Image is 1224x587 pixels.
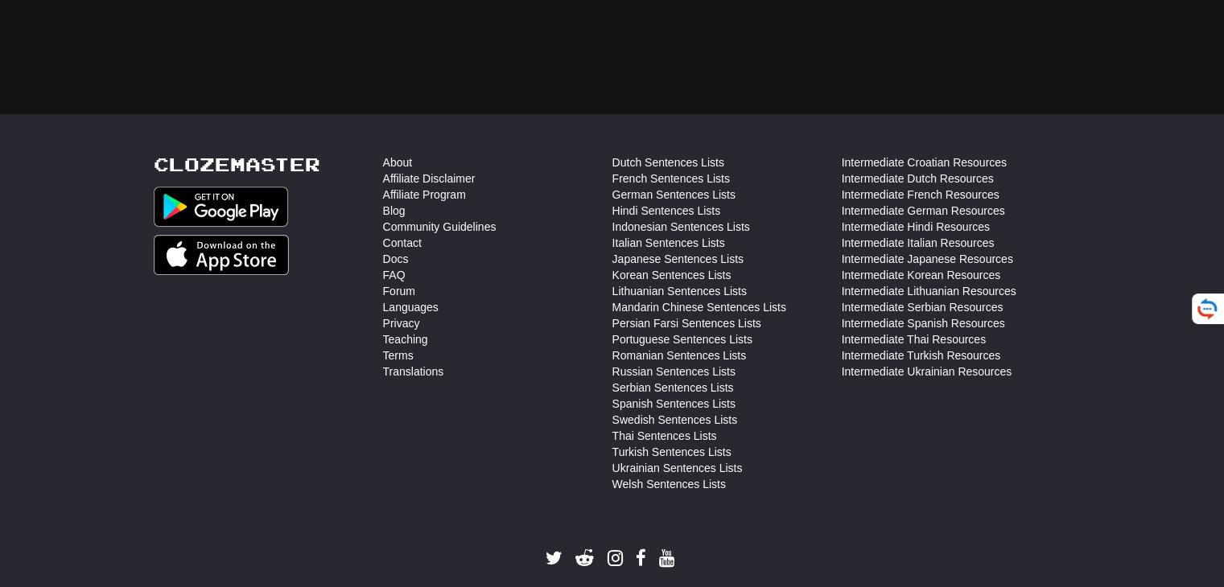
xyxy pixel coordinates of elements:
a: Korean Sentences Lists [612,267,732,283]
a: Intermediate German Resources [842,203,1005,219]
a: Community Guidelines [383,219,497,235]
a: Forum [383,283,415,299]
a: Privacy [383,315,420,331]
a: French Sentences Lists [612,170,730,187]
a: Lithuanian Sentences Lists [612,283,747,299]
a: Portuguese Sentences Lists [612,331,752,347]
a: Intermediate Ukrainian Resources [842,363,1012,380]
a: Intermediate Serbian Resources [842,299,1004,315]
a: Intermediate French Resources [842,187,999,203]
a: Russian Sentences Lists [612,363,736,380]
a: Teaching [383,331,428,347]
img: Get it on App Store [154,235,290,275]
a: About [383,154,413,170]
a: Swedish Sentences Lists [612,412,738,428]
a: Italian Sentences Lists [612,235,725,251]
a: Intermediate Lithuanian Resources [842,283,1016,299]
a: Indonesian Sentences Lists [612,219,750,235]
a: Intermediate Spanish Resources [842,315,1005,331]
a: Serbian Sentences Lists [612,380,734,396]
a: Intermediate Dutch Resources [842,170,994,187]
a: Clozemaster [154,154,320,174]
a: Japanese Sentences Lists [612,251,744,267]
a: Translations [383,363,444,380]
a: Docs [383,251,409,267]
a: Intermediate Japanese Resources [842,251,1013,267]
a: Intermediate Thai Resources [842,331,987,347]
a: German Sentences Lists [612,187,736,203]
a: Intermediate Turkish Resources [842,347,1001,363]
a: FAQ [383,267,406,283]
a: Dutch Sentences Lists [612,154,724,170]
a: Languages [383,299,439,315]
a: Persian Farsi Sentences Lists [612,315,761,331]
a: Intermediate Italian Resources [842,235,995,251]
a: Hindi Sentences Lists [612,203,721,219]
a: Ukrainian Sentences Lists [612,460,743,476]
a: Spanish Sentences Lists [612,396,736,412]
a: Contact [383,235,422,251]
a: Thai Sentences Lists [612,428,717,444]
a: Welsh Sentences Lists [612,476,726,492]
a: Turkish Sentences Lists [612,444,732,460]
a: Affiliate Disclaimer [383,170,476,187]
a: Romanian Sentences Lists [612,347,747,363]
a: Intermediate Croatian Resources [842,154,1007,170]
a: Mandarin Chinese Sentences Lists [612,299,786,315]
a: Terms [383,347,414,363]
img: Get it on Google Play [154,187,289,227]
a: Affiliate Program [383,187,466,203]
a: Blog [383,203,406,219]
a: Intermediate Hindi Resources [842,219,990,235]
a: Intermediate Korean Resources [842,267,1001,283]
